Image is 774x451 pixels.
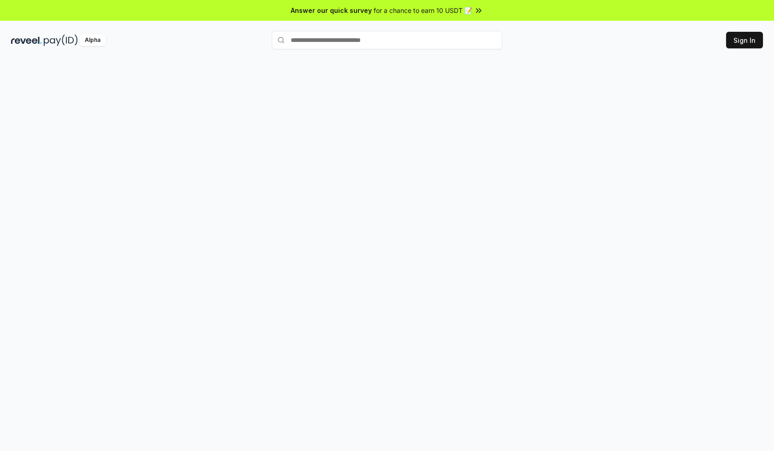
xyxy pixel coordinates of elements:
[80,35,106,46] div: Alpha
[291,6,372,15] span: Answer our quick survey
[726,32,763,48] button: Sign In
[11,35,42,46] img: reveel_dark
[374,6,472,15] span: for a chance to earn 10 USDT 📝
[44,35,78,46] img: pay_id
